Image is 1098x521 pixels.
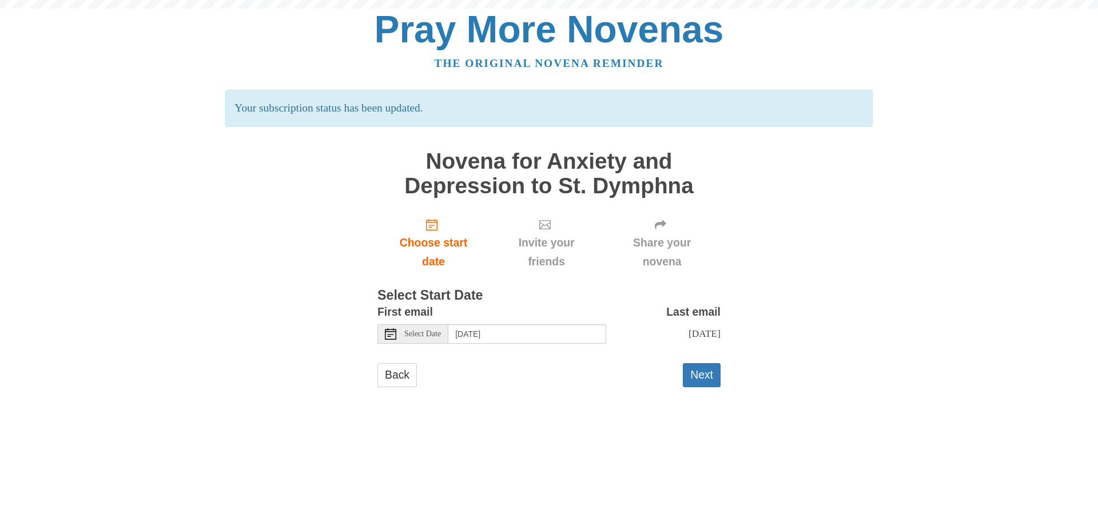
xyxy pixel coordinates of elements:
[501,233,592,271] span: Invite your friends
[225,90,872,127] p: Your subscription status has been updated.
[404,330,441,338] span: Select Date
[377,149,721,198] h1: Novena for Anxiety and Depression to St. Dymphna
[683,363,721,387] button: Next
[689,328,721,339] span: [DATE]
[377,303,433,321] label: First email
[375,8,724,50] a: Pray More Novenas
[435,57,664,69] a: The original novena reminder
[389,233,478,271] span: Choose start date
[377,288,721,303] h3: Select Start Date
[377,363,417,387] a: Back
[603,209,721,277] div: Click "Next" to confirm your start date first.
[615,233,709,271] span: Share your novena
[377,209,490,277] a: Choose start date
[490,209,603,277] div: Click "Next" to confirm your start date first.
[666,303,721,321] label: Last email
